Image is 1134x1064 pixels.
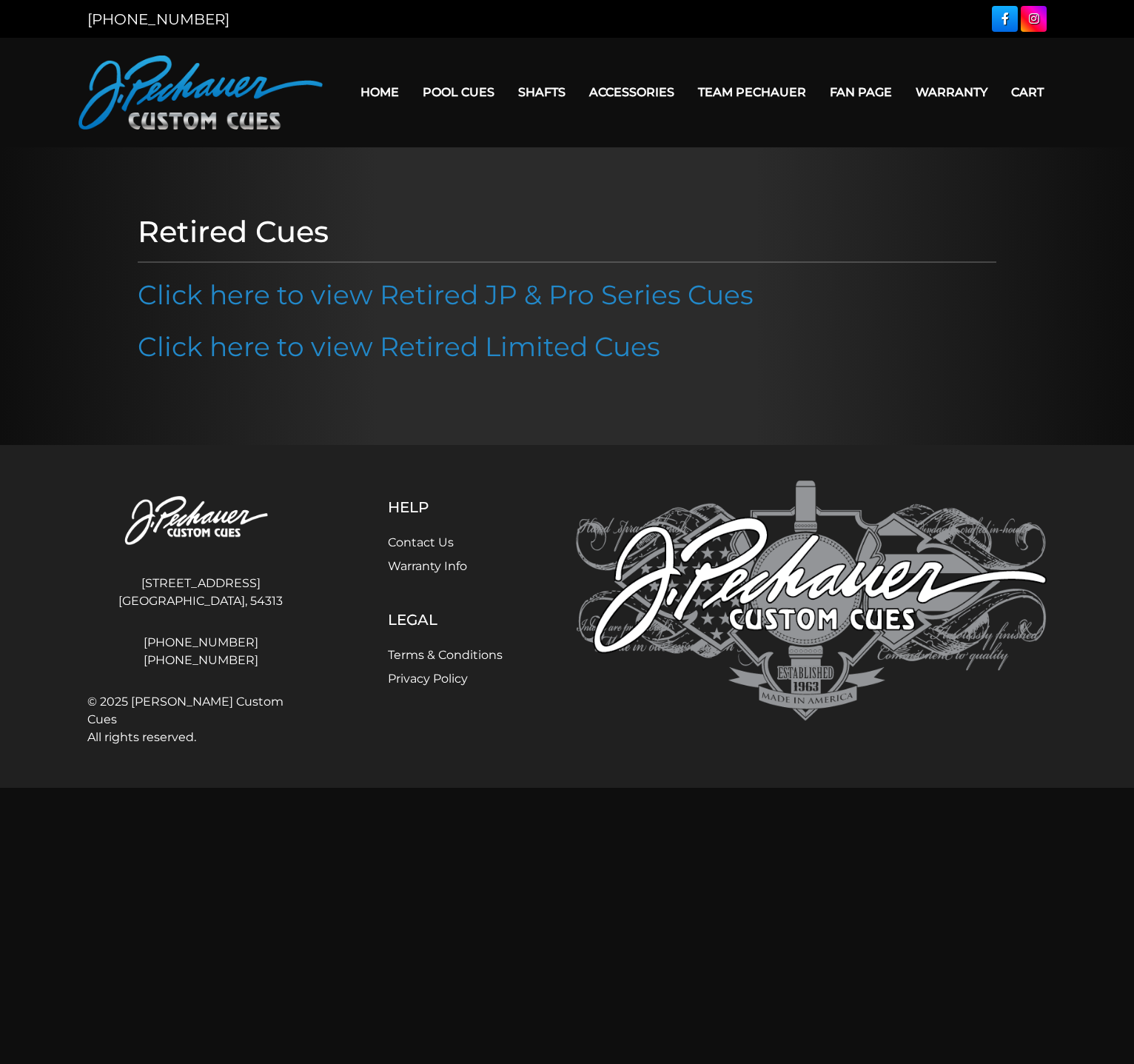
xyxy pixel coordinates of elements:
[577,73,686,111] a: Accessories
[87,693,314,746] span: © 2025 [PERSON_NAME] Custom Cues All rights reserved.
[576,481,1047,721] img: Pechauer Custom Cues
[138,330,660,363] a: Click here to view Retired Limited Cues
[818,73,904,111] a: Fan Page
[138,214,996,250] h1: Retired Cues
[388,648,503,662] a: Terms & Conditions
[87,634,314,652] a: [PHONE_NUMBER]
[87,652,314,669] a: [PHONE_NUMBER]
[87,10,229,28] a: [PHONE_NUMBER]
[506,73,577,111] a: Shafts
[138,278,754,311] a: Click here to view Retired JP & Pro Series Cues
[411,73,506,111] a: Pool Cues
[388,672,468,686] a: Privacy Policy
[388,498,503,516] h5: Help
[904,73,999,111] a: Warranty
[999,73,1056,111] a: Cart
[349,73,411,111] a: Home
[686,73,818,111] a: Team Pechauer
[388,559,467,573] a: Warranty Info
[87,481,314,563] img: Pechauer Custom Cues
[87,569,314,616] address: [STREET_ADDRESS] [GEOGRAPHIC_DATA], 54313
[388,611,503,629] h5: Legal
[78,56,323,130] img: Pechauer Custom Cues
[388,535,454,549] a: Contact Us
